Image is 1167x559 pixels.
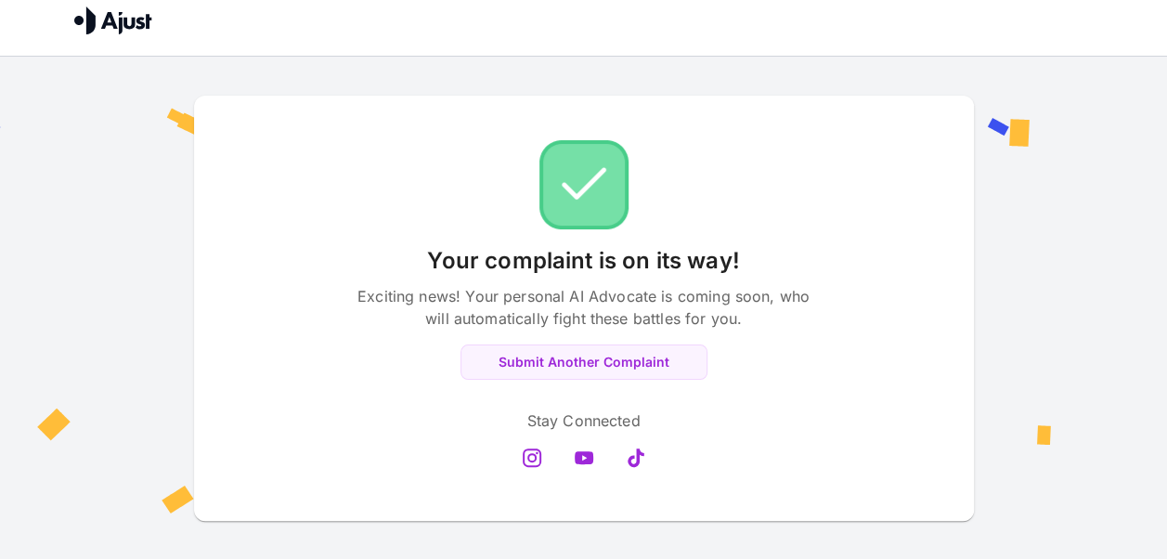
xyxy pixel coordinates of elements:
p: Stay Connected [526,409,640,432]
p: Your complaint is on its way! [427,244,739,278]
p: Exciting news! Your personal AI Advocate is coming soon, who will automatically fight these battl... [352,285,816,330]
img: Check! [539,140,629,229]
img: Ajust [74,6,152,34]
button: Submit Another Complaint [460,344,707,381]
